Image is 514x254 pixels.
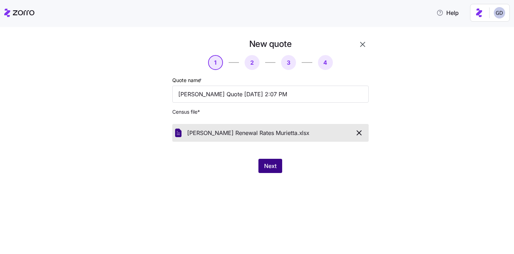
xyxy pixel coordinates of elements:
h1: New quote [249,38,292,49]
button: 3 [281,55,296,70]
span: Census file * [172,108,369,115]
span: [PERSON_NAME] Renewal Rates Murietta. [187,129,299,137]
button: 4 [318,55,333,70]
span: Help [436,9,459,17]
button: 2 [245,55,259,70]
button: Next [258,159,282,173]
span: Next [264,162,276,170]
span: xlsx [299,129,309,137]
label: Quote name [172,76,203,84]
button: Help [431,6,464,20]
img: 68a7f73c8a3f673b81c40441e24bb121 [494,7,505,18]
button: 1 [208,55,223,70]
input: Quote name [172,86,369,103]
